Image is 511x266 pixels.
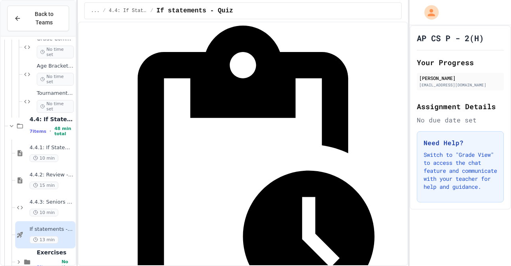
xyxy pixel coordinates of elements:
[103,8,105,14] span: /
[416,3,441,22] div: My Account
[30,226,74,233] span: If statements - Quiz
[419,82,501,88] div: [EMAIL_ADDRESS][DOMAIN_NAME]
[419,74,501,82] div: [PERSON_NAME]
[151,8,153,14] span: /
[424,138,497,148] h3: Need Help?
[424,151,497,191] p: Switch to "Grade View" to access the chat feature and communicate with your teacher for help and ...
[417,101,504,112] h2: Assignment Details
[37,90,74,97] span: Tournament Bracket Validator
[26,10,62,27] span: Back to Teams
[30,199,74,206] span: 4.4.3: Seniors Only
[50,128,51,134] span: •
[30,209,58,216] span: 10 min
[30,129,46,134] span: 7 items
[37,100,74,113] span: No time set
[7,6,69,31] button: Back to Teams
[109,8,147,14] span: 4.4: If Statements
[417,115,504,125] div: No due date set
[54,126,74,136] span: 48 min total
[30,116,74,123] span: 4.4: If Statements
[37,63,74,70] span: Age Bracket Checker
[30,172,74,178] span: 4.4.2: Review - If Statements
[37,249,74,256] span: Exercises
[30,154,58,162] span: 10 min
[91,8,100,14] span: ...
[37,73,74,86] span: No time set
[156,6,233,16] span: If statements - Quiz
[30,182,58,189] span: 15 min
[30,236,58,244] span: 13 min
[417,32,484,44] h1: AP CS P - 2(H)
[30,144,74,151] span: 4.4.1: If Statements
[417,57,504,68] h2: Your Progress
[37,46,74,58] span: No time set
